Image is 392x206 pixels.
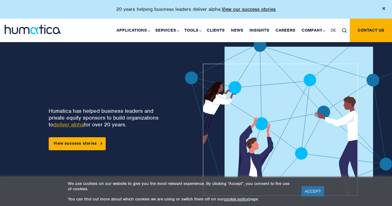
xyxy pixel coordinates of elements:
[68,196,294,202] p: You can find out more about which cookies we are using or switch them off on our page.
[5,25,61,34] img: logo
[328,19,339,42] a: DE
[49,107,163,128] p: Humatica has helped business leaders and private equity sponsors to build organizations to for ov...
[342,28,347,33] img: search_icon
[302,186,324,196] a: ACCEPT
[222,6,276,12] a: View our success stories
[49,137,106,150] a: View success stories
[53,121,84,128] a: deliver alpha
[204,19,228,42] a: Clients
[181,19,204,42] a: Tools
[246,19,272,42] a: Insights
[68,181,294,191] p: We use cookies on our website to give you the most relevant experience. By clicking “Accept”, you...
[116,6,276,12] p: 20 years helping business leaders deliver alpha.
[152,19,181,42] a: Services
[224,196,249,202] a: cookie policy
[350,19,392,42] a: Contact us
[113,19,152,42] a: Applications
[298,19,328,42] a: Company
[100,142,102,145] img: arrowicon
[228,19,246,42] a: News
[331,28,336,33] span: DE
[272,19,298,42] a: Careers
